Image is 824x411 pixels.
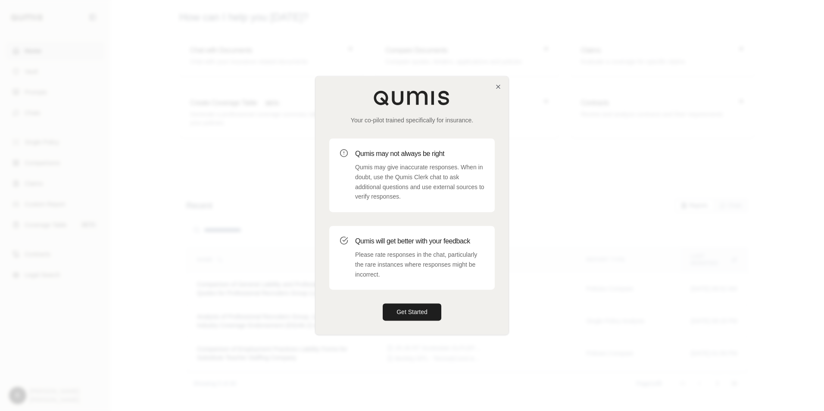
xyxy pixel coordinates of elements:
[329,116,495,125] p: Your co-pilot trained specifically for insurance.
[355,149,484,159] h3: Qumis may not always be right
[355,236,484,246] h3: Qumis will get better with your feedback
[355,162,484,202] p: Qumis may give inaccurate responses. When in doubt, use the Qumis Clerk chat to ask additional qu...
[355,250,484,279] p: Please rate responses in the chat, particularly the rare instances where responses might be incor...
[373,90,451,106] img: Qumis Logo
[383,304,441,321] button: Get Started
